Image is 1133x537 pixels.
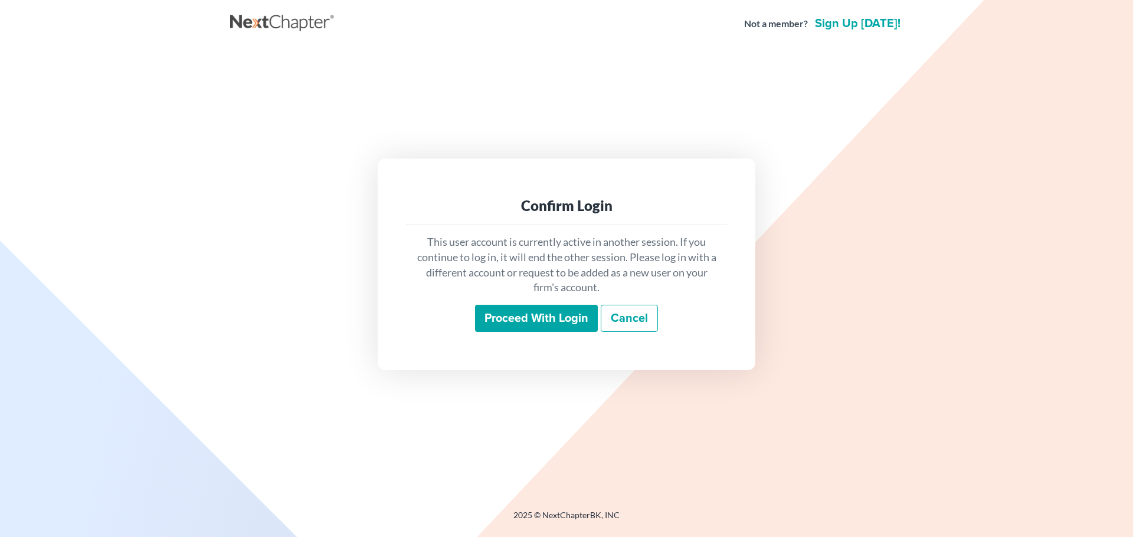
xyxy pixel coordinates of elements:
[475,305,598,332] input: Proceed with login
[230,509,903,531] div: 2025 © NextChapterBK, INC
[813,18,903,29] a: Sign up [DATE]!
[601,305,658,332] a: Cancel
[415,235,718,295] p: This user account is currently active in another session. If you continue to log in, it will end ...
[744,17,808,31] strong: Not a member?
[415,196,718,215] div: Confirm Login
